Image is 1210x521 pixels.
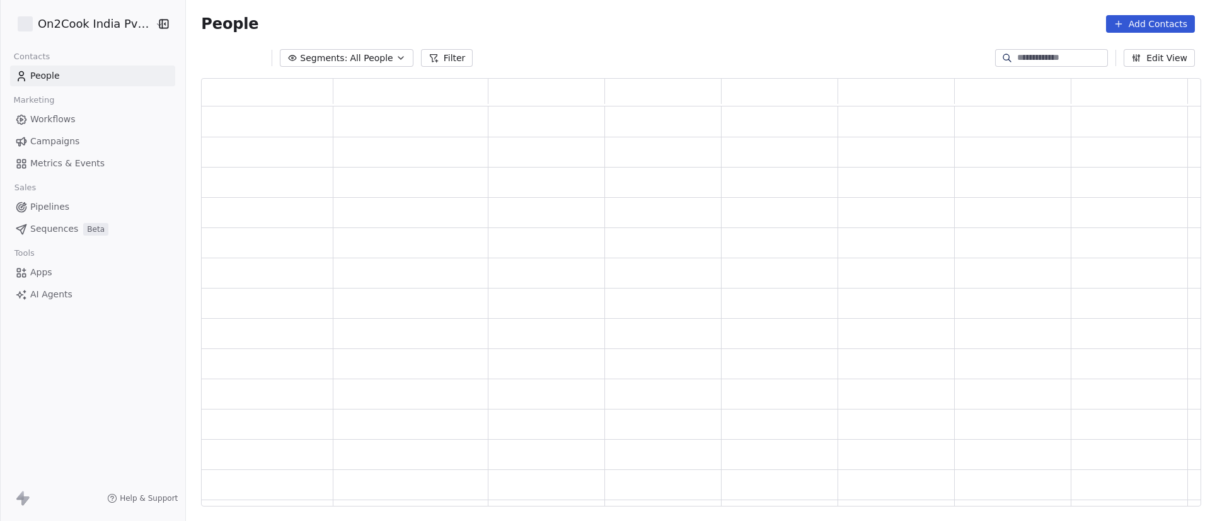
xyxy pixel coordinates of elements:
span: Campaigns [30,135,79,148]
span: On2Cook India Pvt. Ltd. [38,16,152,32]
span: All People [350,52,393,65]
a: Apps [10,262,175,283]
button: Add Contacts [1106,15,1195,33]
span: Beta [83,223,108,236]
span: Workflows [30,113,76,126]
a: Workflows [10,109,175,130]
button: Filter [421,49,473,67]
span: People [201,14,258,33]
button: Edit View [1124,49,1195,67]
a: AI Agents [10,284,175,305]
button: On2Cook India Pvt. Ltd. [15,13,147,35]
span: Apps [30,266,52,279]
a: Campaigns [10,131,175,152]
span: Segments: [300,52,347,65]
a: Metrics & Events [10,153,175,174]
span: Metrics & Events [30,157,105,170]
span: Help & Support [120,493,178,503]
a: Pipelines [10,197,175,217]
a: SequencesBeta [10,219,175,239]
span: Sequences [30,222,78,236]
span: Contacts [8,47,55,66]
span: Pipelines [30,200,69,214]
a: Help & Support [107,493,178,503]
span: People [30,69,60,83]
a: People [10,66,175,86]
span: AI Agents [30,288,72,301]
span: Sales [9,178,42,197]
span: Marketing [8,91,60,110]
span: Tools [9,244,40,263]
